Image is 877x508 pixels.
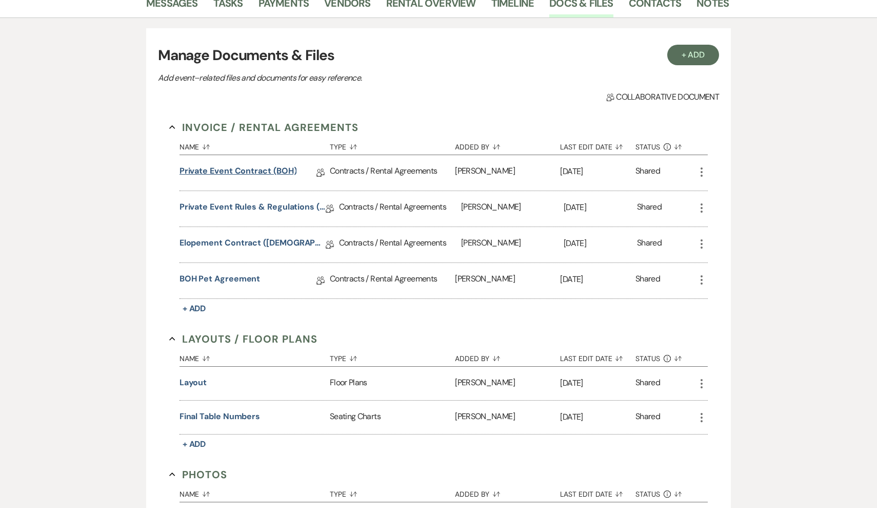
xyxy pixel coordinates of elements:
[180,273,261,289] a: BOH Pet Agreement
[455,135,560,155] button: Added By
[180,377,207,389] button: Layout
[637,237,662,253] div: Shared
[455,263,560,298] div: [PERSON_NAME]
[635,377,660,390] div: Shared
[635,273,660,289] div: Shared
[330,263,455,298] div: Contracts / Rental Agreements
[635,135,695,155] button: Status
[169,120,358,135] button: Invoice / Rental Agreements
[560,165,635,178] p: [DATE]
[461,191,564,227] div: [PERSON_NAME]
[169,331,317,347] button: Layouts / Floor Plans
[455,482,560,502] button: Added By
[667,45,720,65] button: + Add
[330,155,455,191] div: Contracts / Rental Agreements
[339,191,461,227] div: Contracts / Rental Agreements
[560,410,635,424] p: [DATE]
[560,482,635,502] button: Last Edit Date
[180,482,330,502] button: Name
[180,302,209,316] button: + Add
[339,227,461,262] div: Contracts / Rental Agreements
[158,71,517,85] p: Add event–related files and documents for easy reference.
[180,135,330,155] button: Name
[180,201,326,217] a: Private Event Rules & Regulations (BOH)
[180,410,260,423] button: Final Table Numbers
[637,201,662,217] div: Shared
[455,155,560,191] div: [PERSON_NAME]
[180,437,209,451] button: + Add
[635,355,660,362] span: Status
[330,135,455,155] button: Type
[180,237,326,253] a: Elopement Contract ([DEMOGRAPHIC_DATA])
[330,367,455,400] div: Floor Plans
[560,273,635,286] p: [DATE]
[180,165,297,181] a: Private Event Contract (BOH)
[183,303,206,314] span: + Add
[606,91,719,103] span: Collaborative document
[635,165,660,181] div: Shared
[330,482,455,502] button: Type
[158,45,719,66] h3: Manage Documents & Files
[455,347,560,366] button: Added By
[330,401,455,434] div: Seating Charts
[560,377,635,390] p: [DATE]
[635,410,660,424] div: Shared
[183,439,206,449] span: + Add
[169,467,227,482] button: Photos
[455,401,560,434] div: [PERSON_NAME]
[560,347,635,366] button: Last Edit Date
[455,367,560,400] div: [PERSON_NAME]
[564,201,637,214] p: [DATE]
[330,347,455,366] button: Type
[635,482,695,502] button: Status
[635,143,660,150] span: Status
[180,347,330,366] button: Name
[635,347,695,366] button: Status
[461,227,564,262] div: [PERSON_NAME]
[564,237,637,250] p: [DATE]
[560,135,635,155] button: Last Edit Date
[635,491,660,498] span: Status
